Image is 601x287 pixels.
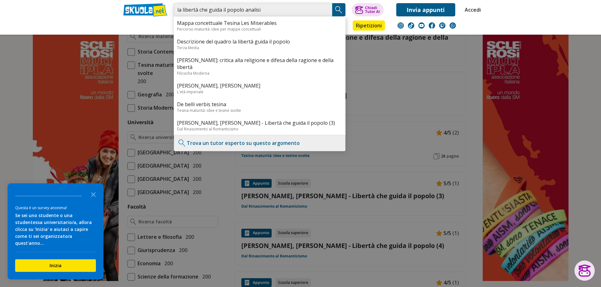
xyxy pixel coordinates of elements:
img: tiktok [408,22,414,29]
a: Invia appunti [396,3,455,16]
img: instagram [398,22,404,29]
img: twitch [439,22,445,29]
img: youtube [418,22,425,29]
img: Cerca appunti, riassunti o versioni [334,5,344,14]
button: Close the survey [87,188,100,200]
div: L'età imperiale [177,89,342,95]
button: Search Button [332,3,345,16]
div: Dal Rinascimento al Romanticismo [177,126,342,132]
a: Descrizione del quadro la libertà guida il popolo [177,38,342,45]
button: ChiediTutor AI [352,3,384,16]
a: [PERSON_NAME], [PERSON_NAME] - Libertà che guida il popolo (3) [177,119,342,126]
a: [PERSON_NAME], [PERSON_NAME] [177,82,342,89]
div: Chiedi Tutor AI [365,6,380,14]
img: facebook [429,22,435,29]
a: Accedi [465,3,478,16]
div: Se sei uno studente o una studentessa universitario/a, allora clicca su 'Inizia' e aiutaci a capi... [15,212,96,247]
div: Percorso maturità: idee per mappe concettuali [177,26,342,32]
div: Survey [8,183,103,279]
div: Tesina maturità: idee e tesine svolte [177,108,342,113]
a: Mappa concettuale Tesina Les Miserables [177,20,342,26]
a: [PERSON_NAME]: critica alla religione e difesa della ragione e della libertà [177,57,342,71]
a: Trova un tutor esperto su questo argomento [187,140,300,146]
div: Filosofia Moderna [177,71,342,76]
button: Inizia [15,259,96,272]
a: De belli verbis tesina [177,101,342,108]
div: Questa è un survey anonima! [15,205,96,211]
a: Appunti [172,20,201,32]
a: Ripetizioni [353,20,385,31]
img: Trova un tutor esperto [177,138,187,148]
img: WhatsApp [450,22,456,29]
div: Terza Media [177,45,342,50]
input: Cerca appunti, riassunti o versioni [174,3,332,16]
